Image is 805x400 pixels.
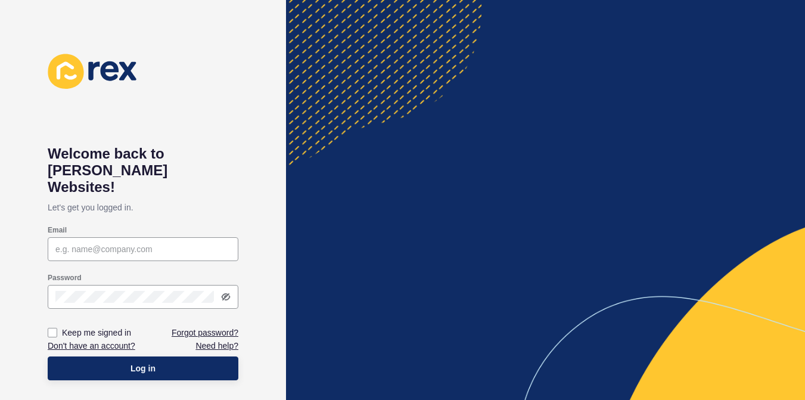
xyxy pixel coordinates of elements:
input: e.g. name@company.com [55,243,231,255]
a: Don't have an account? [48,340,135,352]
a: Need help? [195,340,238,352]
label: Email [48,225,67,235]
button: Log in [48,356,238,380]
label: Keep me signed in [62,327,131,339]
p: Let's get you logged in. [48,196,238,219]
a: Forgot password? [172,327,238,339]
span: Log in [130,362,156,374]
label: Password [48,273,82,283]
h1: Welcome back to [PERSON_NAME] Websites! [48,145,238,196]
